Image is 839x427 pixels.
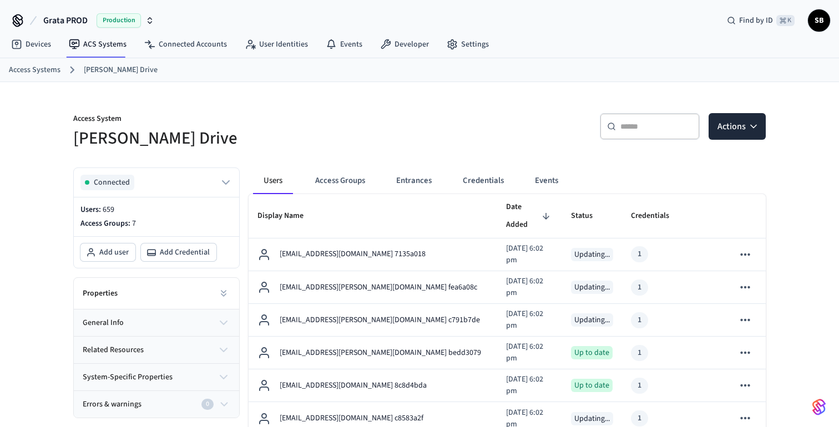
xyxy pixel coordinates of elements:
[571,281,613,294] div: Updating...
[132,218,136,229] span: 7
[571,207,607,225] span: Status
[317,34,371,54] a: Events
[280,347,481,359] p: [EMAIL_ADDRESS][PERSON_NAME][DOMAIN_NAME] bedd3079
[506,308,553,332] p: [DATE] 6:02 pm
[638,347,641,359] div: 1
[387,167,441,194] button: Entrances
[160,247,210,258] span: Add Credential
[257,207,318,225] span: Display Name
[571,346,613,359] div: Up to date
[73,127,413,150] h5: [PERSON_NAME] Drive
[506,199,553,233] span: Date Added
[74,364,239,390] button: system-specific properties
[638,314,641,326] div: 1
[306,167,374,194] button: Access Groups
[571,412,613,425] div: Updating...
[280,413,423,424] p: [EMAIL_ADDRESS][DOMAIN_NAME] c8583a2f
[506,243,553,266] p: [DATE] 6:02 pm
[141,243,216,261] button: Add Credential
[83,317,124,329] span: general info
[280,380,427,392] p: [EMAIL_ADDRESS][DOMAIN_NAME] 8c8d4bda
[43,14,88,27] span: Grata PROD
[73,113,413,127] p: Access System
[280,314,480,326] p: [EMAIL_ADDRESS][PERSON_NAME][DOMAIN_NAME] c791b7de
[526,167,567,194] button: Events
[371,34,438,54] a: Developer
[74,391,239,418] button: Errors & warnings0
[638,282,641,293] div: 1
[571,313,613,327] div: Updating...
[74,309,239,336] button: general info
[776,15,795,26] span: ⌘ K
[2,34,60,54] a: Devices
[83,288,118,299] h2: Properties
[60,34,135,54] a: ACS Systems
[83,399,141,410] span: Errors & warnings
[506,276,553,299] p: [DATE] 6:02 pm
[253,167,293,194] button: Users
[454,167,513,194] button: Credentials
[438,34,498,54] a: Settings
[74,337,239,363] button: related resources
[9,64,60,76] a: Access Systems
[571,248,613,261] div: Updating...
[808,9,830,32] button: SB
[638,413,641,424] div: 1
[80,243,135,261] button: Add user
[638,380,641,392] div: 1
[631,207,684,225] span: Credentials
[809,11,829,30] span: SB
[84,64,158,76] a: [PERSON_NAME] Drive
[506,341,553,364] p: [DATE] 6:02 pm
[80,204,233,216] p: Users:
[280,248,426,260] p: [EMAIL_ADDRESS][DOMAIN_NAME] 7135a018
[80,218,233,230] p: Access Groups:
[638,248,641,260] div: 1
[718,11,803,30] div: Find by ID⌘ K
[709,113,766,140] button: Actions
[83,344,144,356] span: related resources
[280,282,477,293] p: [EMAIL_ADDRESS][PERSON_NAME][DOMAIN_NAME] fea6a08c
[80,175,233,190] button: Connected
[739,15,773,26] span: Find by ID
[94,177,130,188] span: Connected
[83,372,173,383] span: system-specific properties
[103,204,114,215] span: 659
[506,374,553,397] p: [DATE] 6:02 pm
[236,34,317,54] a: User Identities
[201,399,214,410] div: 0
[571,379,613,392] div: Up to date
[97,13,141,28] span: Production
[812,398,826,416] img: SeamLogoGradient.69752ec5.svg
[135,34,236,54] a: Connected Accounts
[99,247,129,258] span: Add user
